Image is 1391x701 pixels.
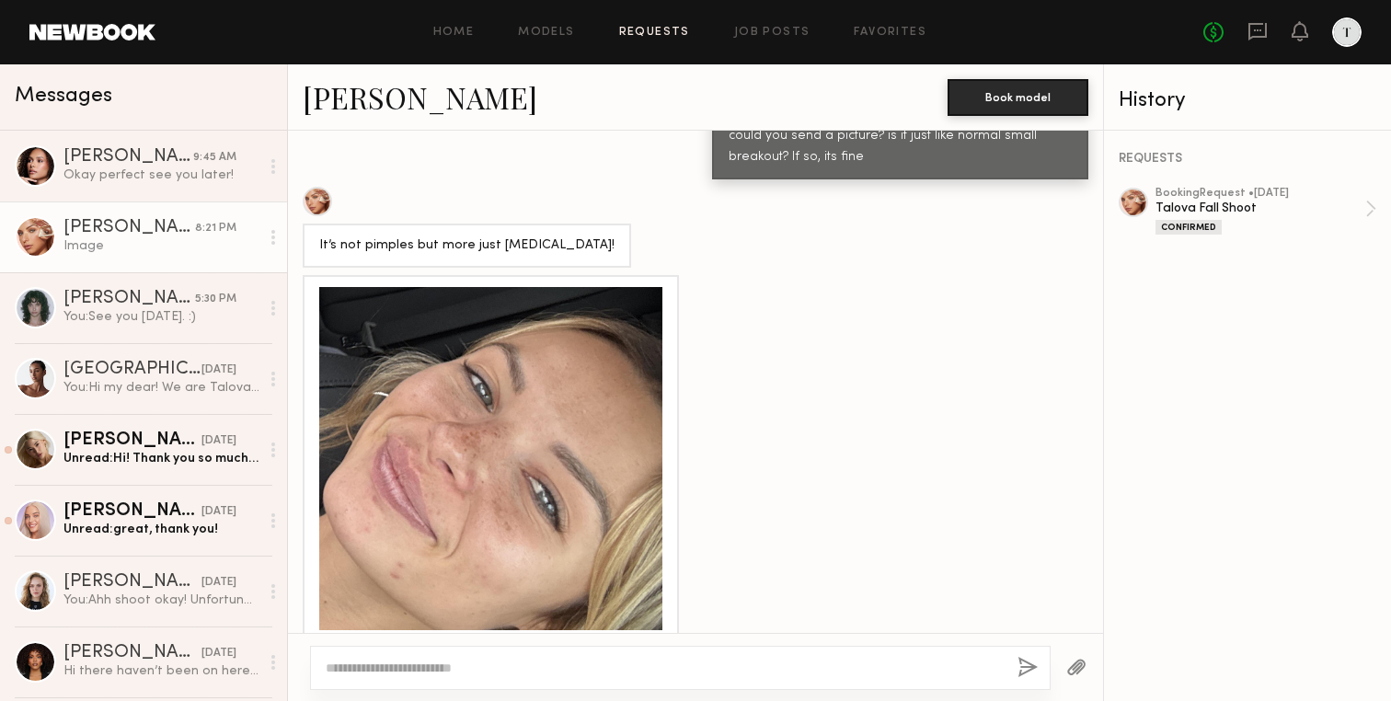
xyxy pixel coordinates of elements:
[63,148,193,167] div: [PERSON_NAME]
[201,645,236,662] div: [DATE]
[1155,200,1365,217] div: Talova Fall Shoot
[1155,188,1376,235] a: bookingRequest •[DATE]Talova Fall ShootConfirmed
[518,27,574,39] a: Models
[854,27,926,39] a: Favorites
[63,290,195,308] div: [PERSON_NAME]
[63,502,201,521] div: [PERSON_NAME]
[729,126,1072,168] div: could you send a picture? is it just like normal small breakout? If so, its fine
[195,291,236,308] div: 5:30 PM
[201,574,236,592] div: [DATE]
[63,219,195,237] div: [PERSON_NAME]
[193,149,236,167] div: 9:45 AM
[63,521,259,538] div: Unread: great, thank you!
[303,77,537,117] a: [PERSON_NAME]
[63,361,201,379] div: [GEOGRAPHIC_DATA] N.
[63,237,259,255] div: Image
[63,379,259,396] div: You: Hi my dear! We are Talova an all natural [MEDICAL_DATA] brand and we are doing our fall shoo...
[201,362,236,379] div: [DATE]
[195,220,236,237] div: 8:21 PM
[63,450,259,467] div: Unread: Hi! Thank you so much for considering me for this! Do you by chance know when the team mi...
[734,27,810,39] a: Job Posts
[1155,220,1222,235] div: Confirmed
[1119,90,1376,111] div: History
[433,27,475,39] a: Home
[63,662,259,680] div: Hi there haven’t been on here in a minute. I’d be interested in collaborating and learning more a...
[201,432,236,450] div: [DATE]
[201,503,236,521] div: [DATE]
[63,167,259,184] div: Okay perfect see you later!
[63,644,201,662] div: [PERSON_NAME]
[619,27,690,39] a: Requests
[63,573,201,592] div: [PERSON_NAME]
[1155,188,1365,200] div: booking Request • [DATE]
[319,236,615,257] div: It’s not pimples but more just [MEDICAL_DATA]!
[15,86,112,107] span: Messages
[63,431,201,450] div: [PERSON_NAME]
[63,592,259,609] div: You: Ahh shoot okay! Unfortunately we already have the studio and team booked. Next time :(
[948,79,1088,116] button: Book model
[63,308,259,326] div: You: See you [DATE]. :)
[948,88,1088,104] a: Book model
[1119,153,1376,166] div: REQUESTS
